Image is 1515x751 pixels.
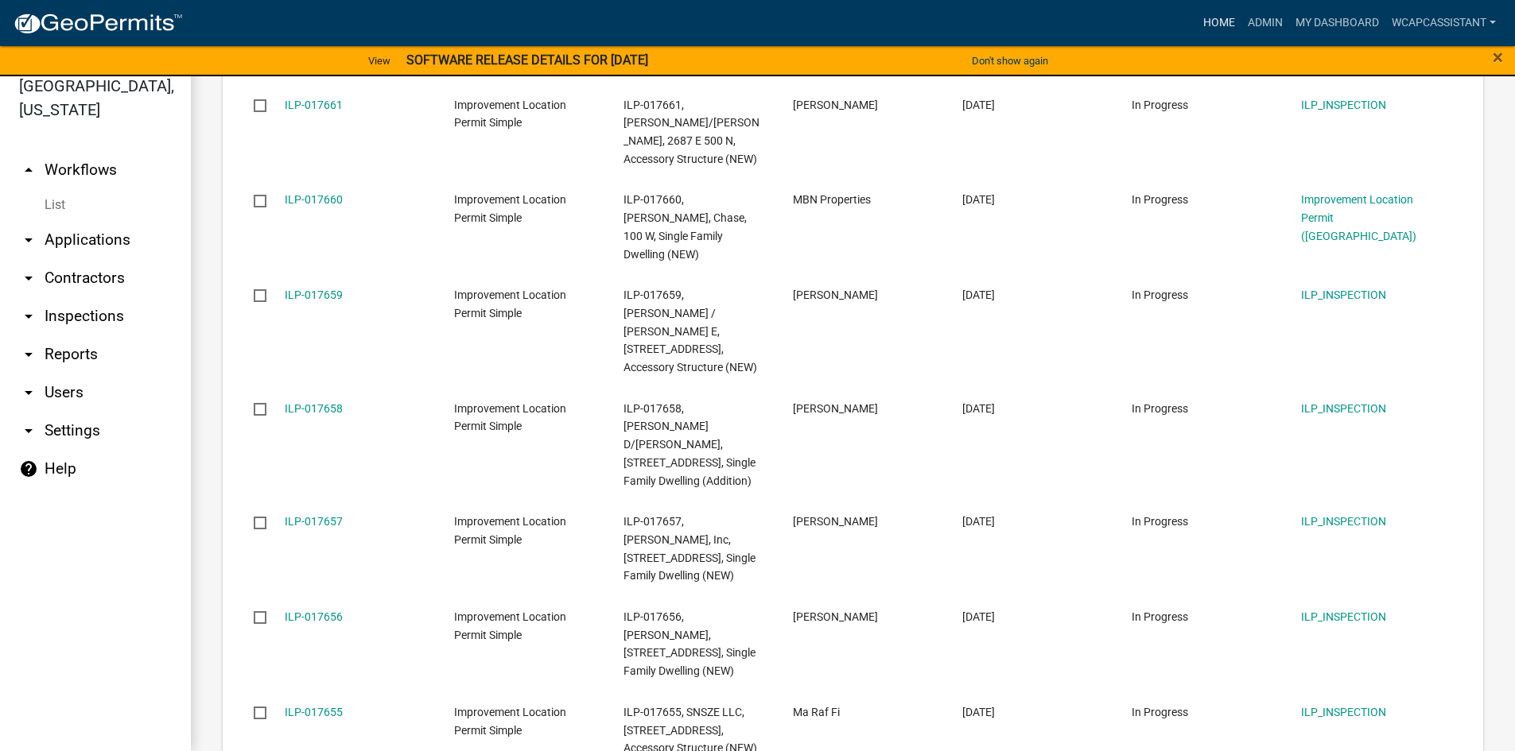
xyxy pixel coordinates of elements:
a: Improvement Location Permit ([GEOGRAPHIC_DATA]) [1301,193,1416,242]
button: Don't show again [965,48,1055,74]
a: ILP_INSPECTION [1301,288,1386,301]
span: Jeremy Zimmer [793,99,878,111]
i: arrow_drop_down [19,421,38,440]
span: Improvement Location Permit Simple [454,193,566,224]
i: arrow_drop_down [19,230,38,250]
a: View [362,48,397,74]
a: Home [1197,8,1241,38]
i: arrow_drop_down [19,307,38,326]
a: ILP-017661 [285,99,343,111]
a: ILP_INSPECTION [1301,515,1386,528]
a: ILP_INSPECTION [1301,99,1386,111]
span: LeAnn Gerber [793,610,878,623]
a: ILP-017656 [285,610,343,623]
span: Ma Raf Fi [793,706,840,718]
a: ILP_INSPECTION [1301,402,1386,415]
a: ILP-017657 [285,515,343,528]
span: Improvement Location Permit Simple [454,288,566,319]
span: In Progress [1132,610,1188,623]
span: 09/04/2025 [962,193,995,206]
span: 08/29/2025 [962,706,995,718]
span: Delane Hawkins [793,402,878,415]
span: In Progress [1132,402,1188,415]
span: Improvement Location Permit Simple [454,706,566,737]
span: In Progress [1132,288,1188,301]
span: ILP-017661, Zimmer, Jeremy L/Shannon K, 2687 E 500 N, Accessory Structure (NEW) [623,99,759,165]
span: In Progress [1132,99,1188,111]
a: ILP-017655 [285,706,343,718]
i: arrow_drop_down [19,383,38,402]
span: 09/04/2025 [962,288,995,301]
span: MBN Properties [793,193,871,206]
span: ILP-017660, Harris, Chase, 100 W, Single Family Dwelling (NEW) [623,193,747,260]
span: Improvement Location Permit Simple [454,402,566,433]
a: ILP_INSPECTION [1301,610,1386,623]
span: Improvement Location Permit Simple [454,99,566,130]
a: Admin [1241,8,1289,38]
a: wcapcassistant [1385,8,1502,38]
span: ILP-017657, Biggs, Inc, 1180 Farmington Dr, Single Family Dwelling (NEW) [623,515,756,582]
i: arrow_drop_down [19,269,38,288]
span: Improvement Location Permit Simple [454,610,566,641]
span: 09/04/2025 [962,402,995,415]
span: ILP-017658, Hawkins, Delane D/Emelita Bruggeman, 315 Elm Grove Rd, Single Family Dwelling (Addition) [623,402,756,487]
span: ILP-017659, Pursifull, Patrick K / Vonell E, 503 Millside Ct, Accessory Structure (NEW) [623,288,757,374]
span: Abbi Smith [793,515,878,528]
i: arrow_drop_down [19,345,38,364]
i: arrow_drop_up [19,161,38,180]
span: Improvement Location Permit Simple [454,515,566,546]
strong: SOFTWARE RELEASE DETAILS FOR [DATE] [406,52,648,68]
a: My Dashboard [1289,8,1385,38]
a: ILP-017658 [285,402,343,415]
span: 09/03/2025 [962,515,995,528]
span: 09/05/2025 [962,99,995,111]
span: × [1493,46,1503,68]
span: Vonell Pursifull [793,288,878,301]
a: ILP-017660 [285,193,343,206]
span: In Progress [1132,515,1188,528]
span: 09/02/2025 [962,610,995,623]
span: In Progress [1132,193,1188,206]
a: ILP-017659 [285,288,343,301]
button: Close [1493,48,1503,67]
span: In Progress [1132,706,1188,718]
i: help [19,459,38,478]
span: ILP-017656, Gerber, LeAnn, 2840 SW Sycamore St, Single Family Dwelling (NEW) [623,610,756,677]
a: ILP_INSPECTION [1301,706,1386,718]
